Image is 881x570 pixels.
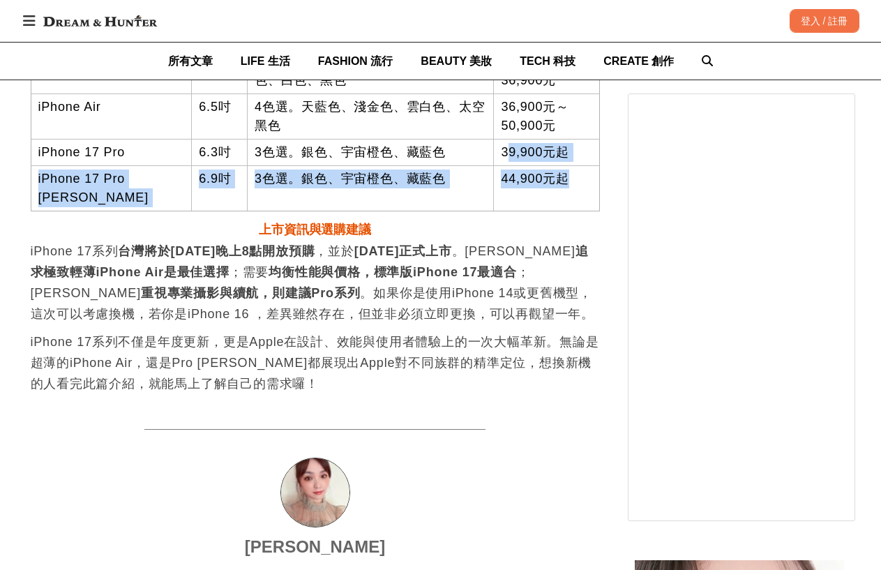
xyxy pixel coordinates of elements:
[141,286,360,300] strong: 重視專業攝影與續航，則建議Pro系列
[192,165,248,211] td: 6.9吋
[168,55,213,67] span: 所有文章
[520,55,575,67] span: TECH 科技
[192,93,248,139] td: 6.5吋
[245,534,385,560] a: [PERSON_NAME]
[31,93,192,139] td: iPhone Air
[494,139,599,165] td: 39,900元起
[247,139,493,165] td: 3色選。銀色、宇宙橙色、藏藍色
[281,458,349,527] img: Avatar
[31,244,589,279] strong: 追求極致輕薄iPhone Air是最佳選擇
[421,55,492,67] span: BEAUTY 美妝
[31,241,600,324] p: iPhone 17系列 ，並於 。[PERSON_NAME] ；需要 ；[PERSON_NAME] 。如果你是使用iPhone 14或更舊機型，這次可以考慮換機，若你是iPhone 16 ，差異...
[494,93,599,139] td: 36,900元～50,900元
[318,43,393,80] a: FASHION 流行
[280,458,350,527] a: Avatar
[790,9,859,33] div: 登入 / 註冊
[354,244,452,258] strong: [DATE]正式上市
[31,139,192,165] td: iPhone 17 Pro
[247,93,493,139] td: 4色選。天藍色、淺金色、雲白色、太空黑色
[241,55,290,67] span: LIFE 生活
[259,223,370,237] span: 上市資訊與選購建議
[520,43,575,80] a: TECH 科技
[168,43,213,80] a: 所有文章
[118,244,315,258] strong: 台灣將於[DATE]晚上8點開放預購
[494,165,599,211] td: 44,900元起
[603,43,674,80] a: CREATE 創作
[192,139,248,165] td: 6.3吋
[241,43,290,80] a: LIFE 生活
[603,55,674,67] span: CREATE 創作
[36,8,164,33] img: Dream & Hunter
[31,165,192,211] td: iPhone 17 Pro [PERSON_NAME]
[421,43,492,80] a: BEAUTY 美妝
[31,331,600,394] p: iPhone 17系列不僅是年度更新，更是Apple在設計、效能與使用者體驗上的一次大幅革新。無論是超薄的iPhone Air，還是Pro [PERSON_NAME]都展現出Apple對不同族群...
[247,165,493,211] td: 3色選。銀色、宇宙橙色、藏藍色
[318,55,393,67] span: FASHION 流行
[269,265,516,279] strong: 均衡性能與價格，標準版iPhone 17最適合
